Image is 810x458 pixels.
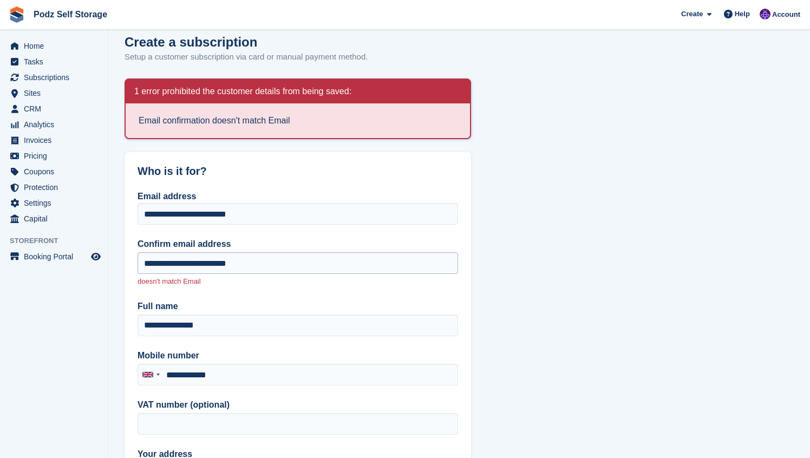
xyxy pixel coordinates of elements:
[24,180,89,195] span: Protection
[24,54,89,69] span: Tasks
[5,54,102,69] a: menu
[5,86,102,101] a: menu
[5,117,102,132] a: menu
[24,86,89,101] span: Sites
[138,349,458,362] label: Mobile number
[760,9,770,19] img: Jawed Chowdhary
[5,38,102,54] a: menu
[5,195,102,211] a: menu
[125,51,368,63] p: Setup a customer subscription via card or manual payment method.
[5,133,102,148] a: menu
[138,165,458,178] h2: Who is it for?
[24,70,89,85] span: Subscriptions
[5,148,102,163] a: menu
[24,133,89,148] span: Invoices
[138,238,458,251] label: Confirm email address
[24,148,89,163] span: Pricing
[29,5,112,23] a: Podz Self Storage
[125,35,257,49] h1: Create a subscription
[138,192,197,201] label: Email address
[138,398,458,411] label: VAT number (optional)
[735,9,750,19] span: Help
[5,101,102,116] a: menu
[681,9,703,19] span: Create
[5,180,102,195] a: menu
[138,276,458,287] p: doesn't match Email
[24,38,89,54] span: Home
[5,211,102,226] a: menu
[24,249,89,264] span: Booking Portal
[24,164,89,179] span: Coupons
[10,235,108,246] span: Storefront
[24,211,89,226] span: Capital
[134,86,351,97] h2: 1 error prohibited the customer details from being saved:
[5,164,102,179] a: menu
[9,6,25,23] img: stora-icon-8386f47178a22dfd0bd8f6a31ec36ba5ce8667c1dd55bd0f319d3a0aa187defe.svg
[24,117,89,132] span: Analytics
[138,364,163,385] div: United Kingdom: +44
[5,249,102,264] a: menu
[138,300,458,313] label: Full name
[24,195,89,211] span: Settings
[772,9,800,20] span: Account
[89,250,102,263] a: Preview store
[24,101,89,116] span: CRM
[139,114,457,127] li: Email confirmation doesn't match Email
[5,70,102,85] a: menu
